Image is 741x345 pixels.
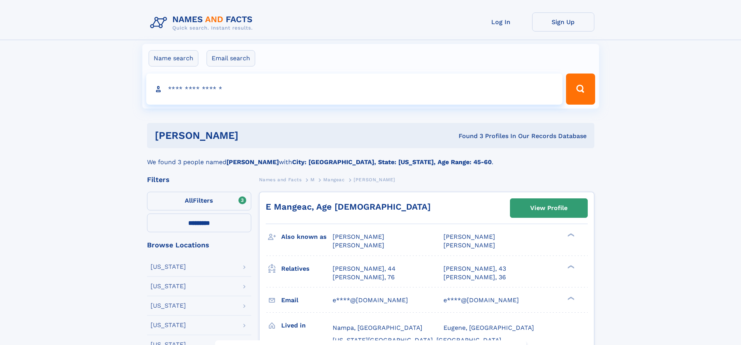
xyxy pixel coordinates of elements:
span: [PERSON_NAME] [443,242,495,249]
span: [PERSON_NAME] [333,242,384,249]
span: All [185,197,193,204]
a: Log In [470,12,532,32]
a: Mangeac [323,175,345,184]
span: M [310,177,315,182]
h3: Lived in [281,319,333,332]
a: [PERSON_NAME], 44 [333,264,396,273]
div: ❯ [566,264,575,269]
img: Logo Names and Facts [147,12,259,33]
span: Eugene, [GEOGRAPHIC_DATA] [443,324,534,331]
div: Browse Locations [147,242,251,249]
span: [PERSON_NAME] [333,233,384,240]
label: Filters [147,192,251,210]
span: [PERSON_NAME] [443,233,495,240]
div: View Profile [530,199,568,217]
input: search input [146,74,563,105]
a: Names and Facts [259,175,302,184]
h3: Relatives [281,262,333,275]
div: [US_STATE] [151,283,186,289]
button: Search Button [566,74,595,105]
label: Email search [207,50,255,67]
b: [PERSON_NAME] [226,158,279,166]
a: E Mangeac, Age [DEMOGRAPHIC_DATA] [266,202,431,212]
div: ❯ [566,296,575,301]
span: Mangeac [323,177,345,182]
label: Name search [149,50,198,67]
div: ❯ [566,233,575,238]
div: [US_STATE] [151,264,186,270]
a: [PERSON_NAME], 76 [333,273,395,282]
span: [PERSON_NAME] [354,177,395,182]
div: [US_STATE] [151,322,186,328]
h1: [PERSON_NAME] [155,131,349,140]
span: Nampa, [GEOGRAPHIC_DATA] [333,324,422,331]
a: [PERSON_NAME], 43 [443,264,506,273]
span: [US_STATE][GEOGRAPHIC_DATA], [GEOGRAPHIC_DATA] [333,336,501,344]
a: Sign Up [532,12,594,32]
div: We found 3 people named with . [147,148,594,167]
h3: Email [281,294,333,307]
a: View Profile [510,199,587,217]
div: [US_STATE] [151,303,186,309]
a: [PERSON_NAME], 36 [443,273,506,282]
div: Found 3 Profiles In Our Records Database [349,132,587,140]
h3: Also known as [281,230,333,243]
div: Filters [147,176,251,183]
b: City: [GEOGRAPHIC_DATA], State: [US_STATE], Age Range: 45-60 [292,158,492,166]
a: M [310,175,315,184]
